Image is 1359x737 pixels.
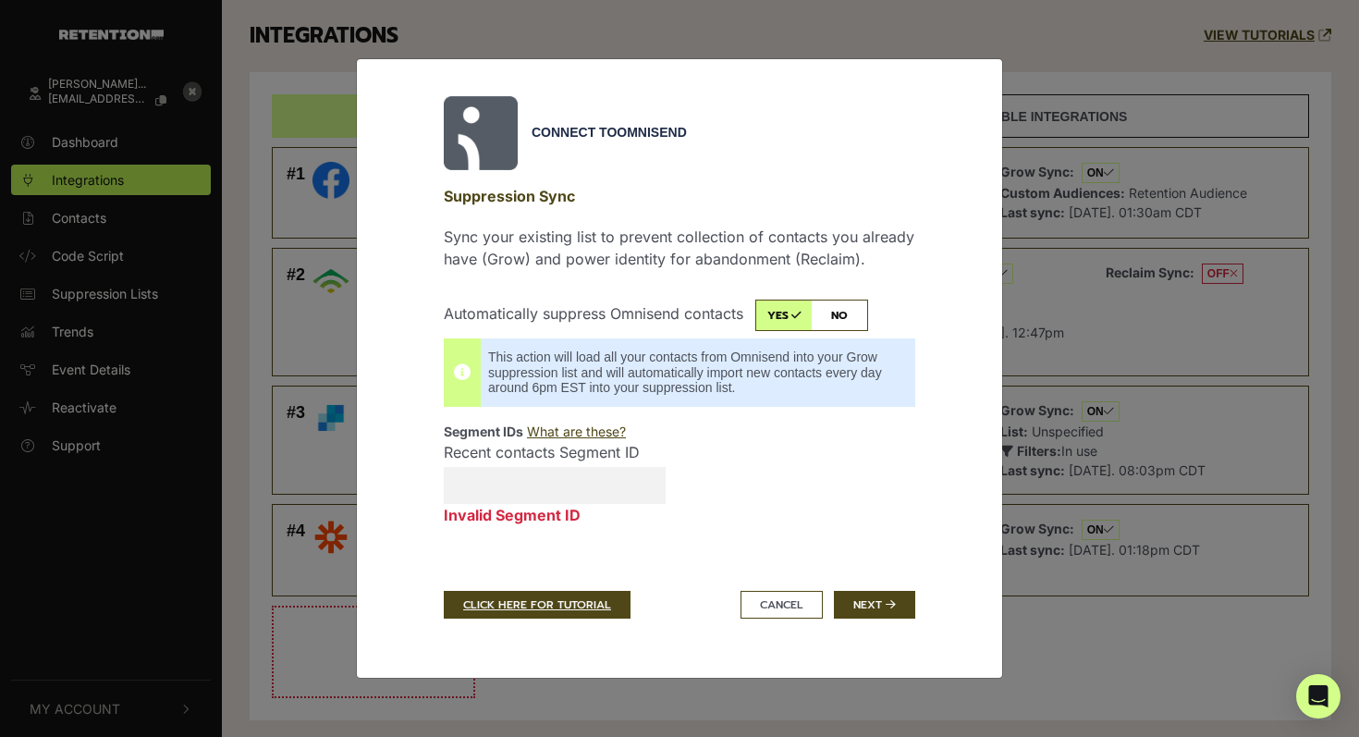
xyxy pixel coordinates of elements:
span: Recent contacts Segment ID [444,441,666,463]
div: Open Intercom Messenger [1296,674,1341,719]
span: Automatically suppress Omnisend contacts [444,304,743,323]
a: CLICK HERE FOR TUTORIAL [444,591,631,619]
a: What are these? [527,424,626,439]
p: Sync your existing list to prevent collection of contacts you already have (Grow) and power ident... [444,226,915,270]
input: Recent contacts Segment ID Invalid Segment ID [444,467,666,504]
strong: Suppression Sync [444,187,575,205]
img: Omnisend [444,96,518,170]
strong: Invalid Segment ID [444,506,581,524]
span: This action will load all your contacts from Omnisend into your Grow suppression list and will au... [488,350,897,396]
div: Connect to [532,123,915,142]
button: Cancel [741,591,823,619]
strong: Segment IDs [444,424,523,439]
button: Next [834,591,915,619]
span: Omnisend [617,125,686,140]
